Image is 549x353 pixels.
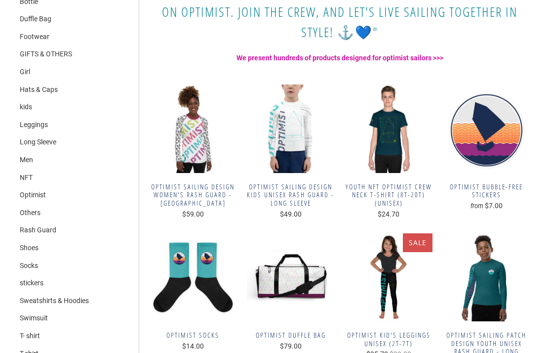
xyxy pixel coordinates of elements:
a: NFT [19,173,33,183]
span: $59.00 [182,210,204,218]
img: Boatbranding 5.5″×5.5″ Optimist Bubble-free stickers Sailing-Gift Regatta Yacht Sailing-Lifestyle... [442,85,530,173]
a: Men [19,155,33,165]
span: Optimist Duffle bag [247,331,335,340]
a: Youth NFT Optimist crew neck t-shirt (8T-20T) (Unisex) $24.70 [345,183,432,219]
span: Optimist Socks [149,331,237,340]
a: GIFTS & OTHERS [19,49,72,59]
a: Rash Guard [19,225,56,235]
img: Boatbranding Rash Guard XS Optimist sailing design women's Rash Guard - Long Sleeve Sailing-Gift ... [149,85,237,173]
img: Boatbranding Optimist Duffle bag Sailing-Gift Regatta Yacht Sailing-Lifestyle Sailing-Apparel Nau... [247,233,335,321]
a: Optimist Kid's Leggings Unisex (2T-7T) Optimist Kid's Leggings Unisex (2T-7T) [345,233,432,321]
img: Boatbranding 8 Youth NFT Optimist crew neck t-shirt (8T-20T) (Unisex) Sailing-Gift Regatta Yacht ... [345,85,432,173]
a: Swimsuit [19,313,48,323]
a: Optimist Duffle bag $79.00 [247,331,335,351]
a: Leggings [19,120,48,130]
span: $49.00 [280,210,302,218]
img: Optimist Kid's Leggings Unisex (2T-7T) [345,233,432,321]
a: Long Sleeve [19,137,56,147]
span: $79.00 [280,342,302,350]
img: Boatbranding M Optimist Socks Sailing-Gift Regatta Yacht Sailing-Lifestyle Sailing-Apparel Nautic... [149,233,237,321]
a: stickers [19,278,43,288]
a: Hats & Caps [19,85,58,95]
span: Optimist sailing design women's Rash Guard - [GEOGRAPHIC_DATA] [149,183,237,208]
span: $14.00 [182,342,204,350]
a: Shoes [19,243,39,253]
a: Sweatshirts & Hoodies [19,296,89,306]
a: Footwear [19,32,49,42]
a: kids [19,102,32,112]
a: Optimist [19,190,46,200]
a: Duffle Bag [19,14,51,24]
em: from [471,202,483,210]
span: $7.00 [485,202,503,210]
a: T- shirt [19,331,40,341]
strong: We present hundreds of products designed for optimist sailors >>> [236,54,443,62]
a: Optimist Socks $14.00 [149,331,237,351]
span: Youth NFT Optimist crew neck t-shirt (8T-20T) (Unisex) [345,183,432,208]
a: Socks [19,261,38,271]
span: $24.70 [378,210,399,218]
a: Optimist Bubble-free stickers from $7.00 [442,183,530,210]
span: Optimist Bubble-free stickers [442,183,530,200]
a: Optimist sailing design women's Rash Guard - [GEOGRAPHIC_DATA] $59.00 [149,183,237,219]
a: Girl [19,67,30,77]
a: Others [19,208,40,218]
a: Optimist sailing design Kids unisex Rash Guard - Long Sleeve $49.00 [247,183,335,219]
span: Sale [409,238,427,247]
span: Optimist sailing design Kids unisex Rash Guard - Long Sleeve [247,183,335,208]
span: Optimist Kid's Leggings Unisex (2T-7T) [345,331,432,348]
img: Boatbranding Rash Guard 8 Optimist sailing patch design Youth Unisex Rash Guard - Long Sleeve Sai... [442,233,530,321]
img: Boatbranding Rash Guard 2T Optimist sailing design Kids unisex Rash Guard - Long Sleeve Sailing-G... [247,85,335,173]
